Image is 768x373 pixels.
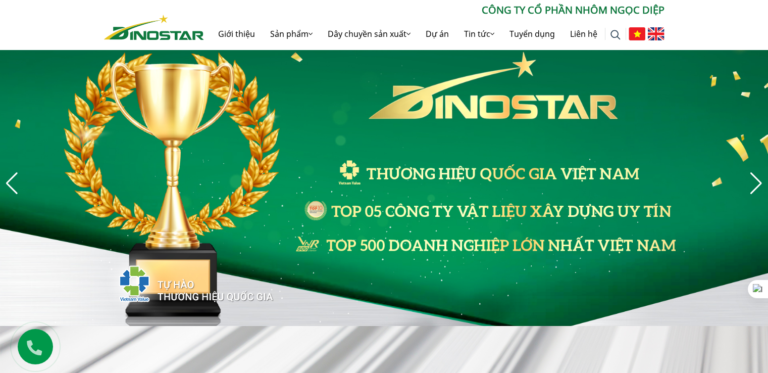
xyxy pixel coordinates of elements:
img: search [610,30,621,40]
a: Tuyển dụng [502,18,562,50]
a: Giới thiệu [211,18,263,50]
a: Sản phẩm [263,18,320,50]
div: Next slide [749,172,763,195]
img: Tiếng Việt [629,27,645,40]
a: Tin tức [456,18,502,50]
a: Dây chuyền sản xuất [320,18,418,50]
div: Previous slide [5,172,19,195]
img: Nhôm Dinostar [104,15,204,40]
a: Liên hệ [562,18,605,50]
img: thqg [89,247,275,316]
img: English [648,27,664,40]
p: CÔNG TY CỔ PHẦN NHÔM NGỌC DIỆP [204,3,664,18]
a: Dự án [418,18,456,50]
a: Nhôm Dinostar [104,13,204,39]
